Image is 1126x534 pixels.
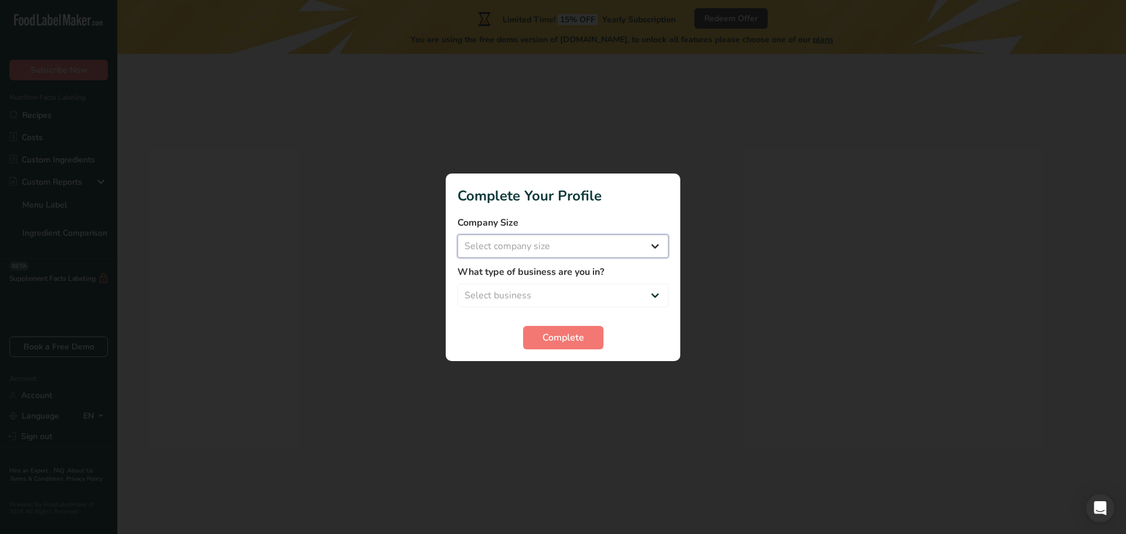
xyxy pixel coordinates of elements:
button: Complete [523,326,603,349]
label: What type of business are you in? [457,265,669,279]
div: Open Intercom Messenger [1086,494,1114,522]
span: Complete [542,331,584,345]
label: Company Size [457,216,669,230]
h1: Complete Your Profile [457,185,669,206]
